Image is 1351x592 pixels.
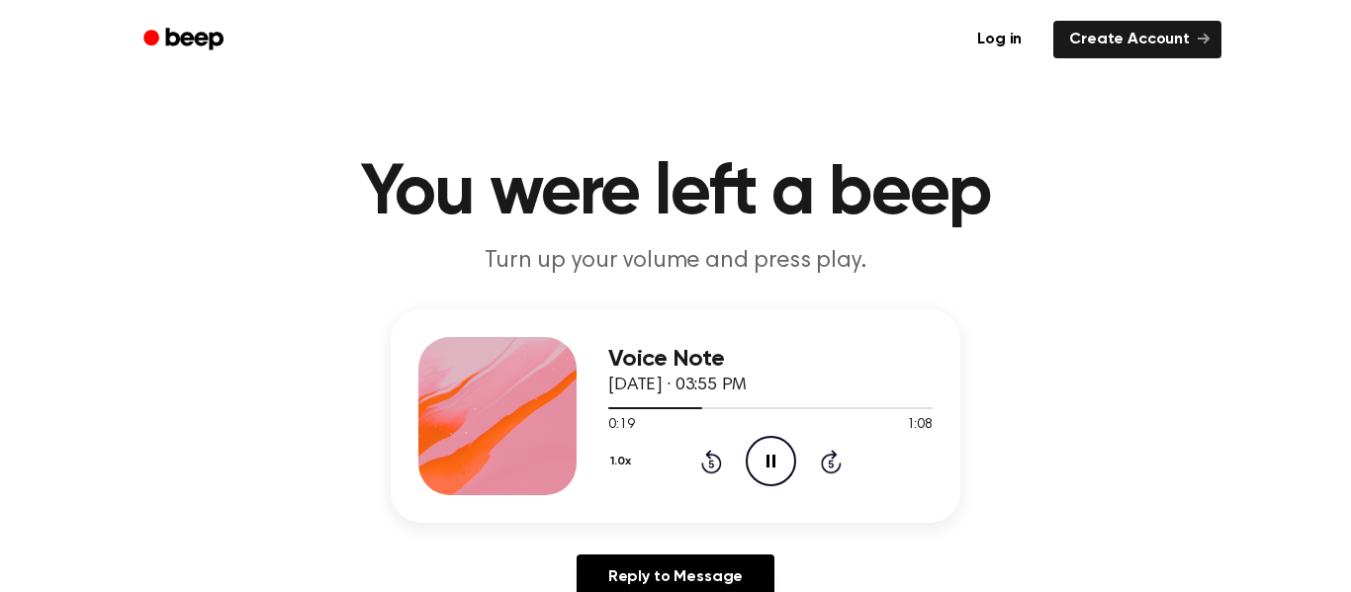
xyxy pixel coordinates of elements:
h3: Voice Note [608,346,933,373]
span: 0:19 [608,415,634,436]
h1: You were left a beep [169,158,1182,229]
button: 1.0x [608,445,638,478]
a: Log in [957,17,1041,62]
a: Create Account [1053,21,1221,58]
span: 1:08 [907,415,933,436]
span: [DATE] · 03:55 PM [608,377,747,394]
a: Beep [130,21,241,59]
p: Turn up your volume and press play. [296,245,1055,278]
